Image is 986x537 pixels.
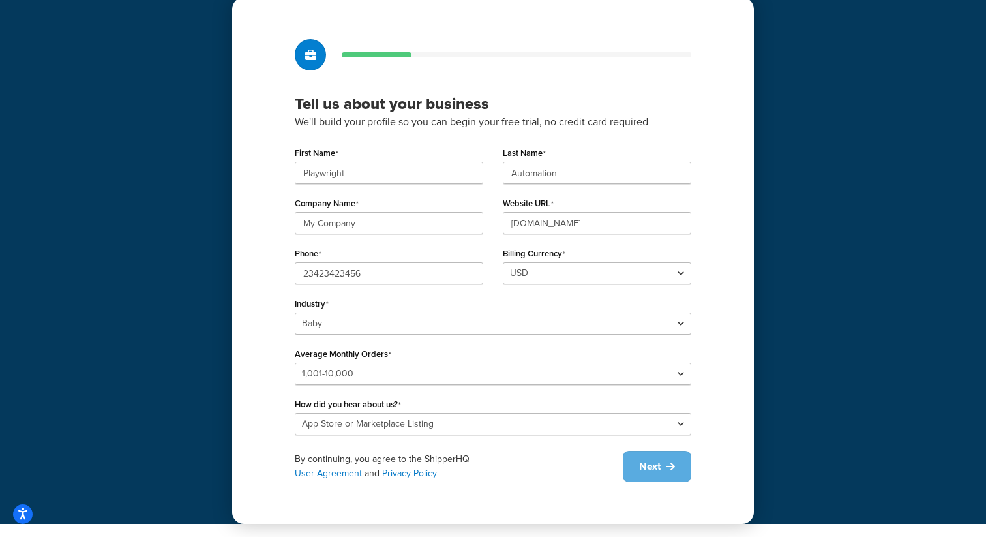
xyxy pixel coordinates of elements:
[295,349,391,360] label: Average Monthly Orders
[295,399,401,410] label: How did you hear about us?
[295,467,362,480] a: User Agreement
[382,467,437,480] a: Privacy Policy
[503,249,565,259] label: Billing Currency
[503,198,554,209] label: Website URL
[295,114,691,130] p: We'll build your profile so you can begin your free trial, no credit card required
[295,299,329,309] label: Industry
[295,249,321,259] label: Phone
[295,94,691,114] h3: Tell us about your business
[295,452,623,481] div: By continuing, you agree to the ShipperHQ and
[295,148,338,159] label: First Name
[295,198,359,209] label: Company Name
[503,148,546,159] label: Last Name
